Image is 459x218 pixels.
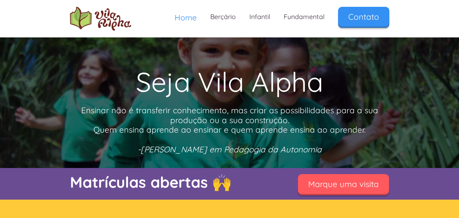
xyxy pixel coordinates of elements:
[175,13,197,22] span: Home
[277,7,331,27] a: Fundamental
[298,174,389,194] a: Marque uma visita
[70,61,389,102] h1: Seja Vila Alpha
[70,7,131,31] a: home
[70,7,131,31] img: logo Escola Vila Alpha
[243,7,277,27] a: Infantil
[70,171,281,193] p: Matrículas abertas 🙌
[168,7,204,28] a: Home
[138,144,322,154] em: -[PERSON_NAME] em Pedagogia da Autonomia
[204,7,243,27] a: Berçário
[70,105,389,154] p: Ensinar não é transferir conhecimento, mas criar as possibilidades para a sua produção ou a sua c...
[338,7,389,27] a: Contato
